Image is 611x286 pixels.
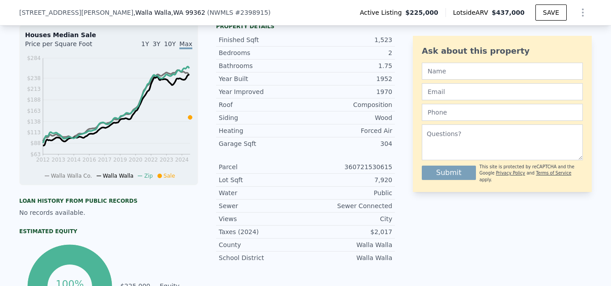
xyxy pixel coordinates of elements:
span: 10Y [164,40,176,47]
tspan: $163 [27,108,41,114]
div: Loan history from public records [19,197,198,205]
span: 1Y [141,40,149,47]
tspan: 2019 [113,157,127,163]
div: Views [219,214,305,223]
tspan: $188 [27,97,41,103]
span: Walla Walla [103,173,134,179]
span: Active Listing [360,8,405,17]
tspan: 2012 [36,157,50,163]
div: Sewer Connected [305,201,392,210]
div: City [305,214,392,223]
tspan: $238 [27,75,41,81]
input: Phone [422,104,583,121]
span: , WA 99362 [171,9,205,16]
span: Lotside ARV [453,8,492,17]
tspan: 2013 [51,157,65,163]
a: Terms of Service [536,171,571,175]
span: Walla Walla Co. [51,173,92,179]
span: Max [179,40,192,49]
div: Roof [219,100,305,109]
div: 2 [305,48,392,57]
tspan: 2020 [129,157,143,163]
div: Composition [305,100,392,109]
div: 1.75 [305,61,392,70]
div: Taxes (2024) [219,227,305,236]
div: Heating [219,126,305,135]
div: Bathrooms [219,61,305,70]
input: Email [422,83,583,100]
div: 1952 [305,74,392,83]
div: School District [219,253,305,262]
div: 360721530615 [305,162,392,171]
button: Show Options [574,4,592,21]
a: Privacy Policy [496,171,525,175]
div: Walla Walla [305,240,392,249]
div: Ask about this property [422,45,583,57]
span: [STREET_ADDRESS][PERSON_NAME] [19,8,133,17]
div: 304 [305,139,392,148]
input: Name [422,63,583,80]
span: Sale [164,173,175,179]
div: 7,920 [305,175,392,184]
div: Forced Air [305,126,392,135]
div: County [219,240,305,249]
span: Zip [144,173,153,179]
div: Property details [216,23,395,30]
div: Estimated Equity [19,228,198,235]
div: Year Built [219,74,305,83]
button: Submit [422,166,476,180]
tspan: 2023 [160,157,174,163]
tspan: 2016 [82,157,96,163]
div: Siding [219,113,305,122]
tspan: $113 [27,129,41,136]
tspan: $213 [27,86,41,92]
div: $2,017 [305,227,392,236]
tspan: 2017 [98,157,112,163]
div: 1970 [305,87,392,96]
tspan: $88 [30,140,41,146]
div: Public [305,188,392,197]
div: Walla Walla [305,253,392,262]
div: ( ) [207,8,271,17]
span: 3Y [153,40,160,47]
span: , Walla Walla [133,8,205,17]
div: Year Improved [219,87,305,96]
tspan: $138 [27,119,41,125]
tspan: $63 [30,151,41,158]
div: Finished Sqft [219,35,305,44]
div: This site is protected by reCAPTCHA and the Google and apply. [479,164,583,183]
tspan: 2014 [67,157,81,163]
span: # 2398915 [235,9,268,16]
button: SAVE [535,4,567,21]
div: Water [219,188,305,197]
span: $225,000 [405,8,438,17]
div: No records available. [19,208,198,217]
tspan: 2024 [175,157,189,163]
div: Bedrooms [219,48,305,57]
div: Garage Sqft [219,139,305,148]
tspan: 2022 [144,157,158,163]
span: NWMLS [209,9,233,16]
div: Sewer [219,201,305,210]
tspan: $284 [27,55,41,61]
span: $437,000 [492,9,525,16]
div: Houses Median Sale [25,30,192,39]
div: Price per Square Foot [25,39,109,54]
div: 1,523 [305,35,392,44]
div: Lot Sqft [219,175,305,184]
div: Parcel [219,162,305,171]
div: Wood [305,113,392,122]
